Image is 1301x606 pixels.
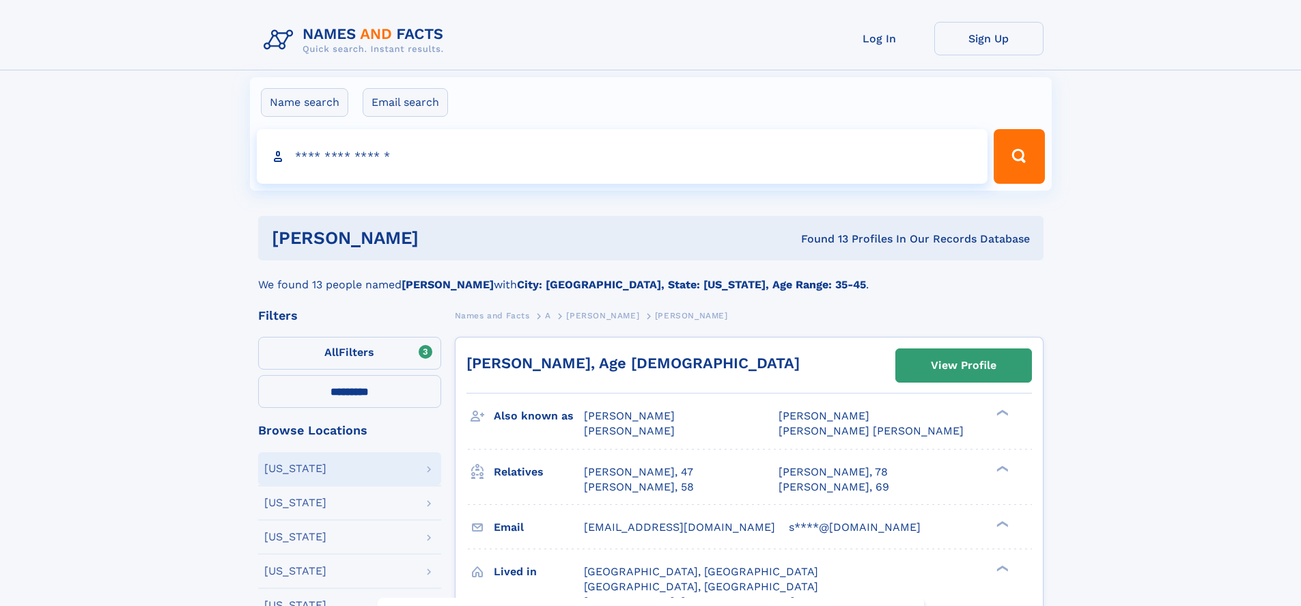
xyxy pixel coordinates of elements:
[779,424,964,437] span: [PERSON_NAME] [PERSON_NAME]
[264,497,326,508] div: [US_STATE]
[896,349,1031,382] a: View Profile
[517,278,866,291] b: City: [GEOGRAPHIC_DATA], State: [US_STATE], Age Range: 35-45
[494,460,584,484] h3: Relatives
[494,516,584,539] h3: Email
[993,409,1009,417] div: ❯
[584,565,818,578] span: [GEOGRAPHIC_DATA], [GEOGRAPHIC_DATA]
[264,566,326,577] div: [US_STATE]
[584,521,775,534] span: [EMAIL_ADDRESS][DOMAIN_NAME]
[584,424,675,437] span: [PERSON_NAME]
[993,464,1009,473] div: ❯
[779,465,888,480] a: [PERSON_NAME], 78
[584,580,818,593] span: [GEOGRAPHIC_DATA], [GEOGRAPHIC_DATA]
[258,337,441,370] label: Filters
[655,311,728,320] span: [PERSON_NAME]
[455,307,530,324] a: Names and Facts
[494,404,584,428] h3: Also known as
[324,346,339,359] span: All
[779,409,869,422] span: [PERSON_NAME]
[584,465,693,480] a: [PERSON_NAME], 47
[545,311,551,320] span: A
[264,532,326,542] div: [US_STATE]
[566,307,639,324] a: [PERSON_NAME]
[610,232,1030,247] div: Found 13 Profiles In Our Records Database
[402,278,494,291] b: [PERSON_NAME]
[584,480,694,495] a: [PERSON_NAME], 58
[931,350,996,381] div: View Profile
[272,230,610,247] h1: [PERSON_NAME]
[264,463,326,474] div: [US_STATE]
[934,22,1044,55] a: Sign Up
[258,424,441,437] div: Browse Locations
[584,409,675,422] span: [PERSON_NAME]
[545,307,551,324] a: A
[993,564,1009,573] div: ❯
[825,22,934,55] a: Log In
[261,88,348,117] label: Name search
[466,355,800,372] a: [PERSON_NAME], Age [DEMOGRAPHIC_DATA]
[994,129,1044,184] button: Search Button
[566,311,639,320] span: [PERSON_NAME]
[258,260,1044,293] div: We found 13 people named with .
[258,309,441,322] div: Filters
[258,22,455,59] img: Logo Names and Facts
[993,519,1009,528] div: ❯
[779,480,889,495] a: [PERSON_NAME], 69
[494,560,584,583] h3: Lived in
[257,129,988,184] input: search input
[363,88,448,117] label: Email search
